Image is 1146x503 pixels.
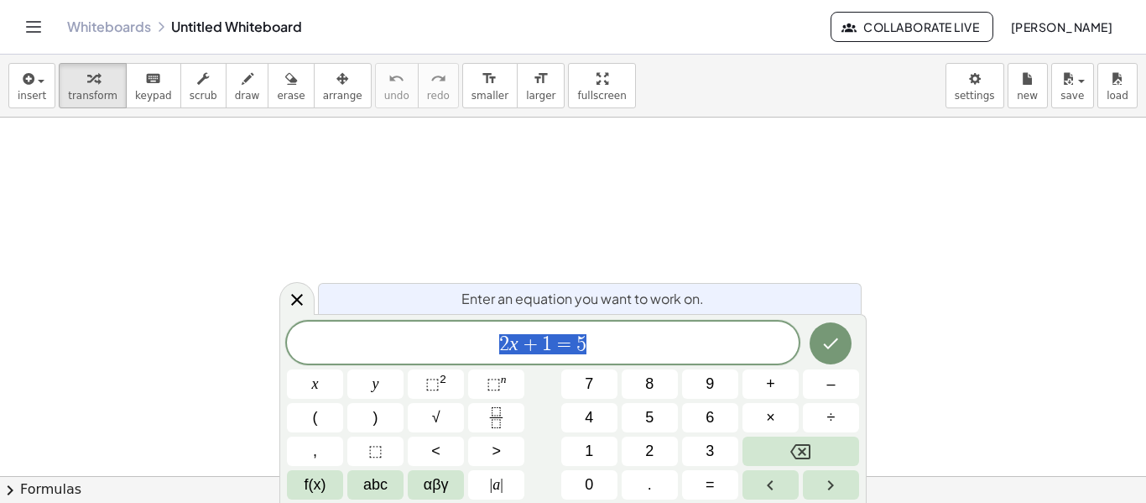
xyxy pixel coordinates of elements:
button: Minus [803,369,859,399]
button: format_sizesmaller [462,63,518,108]
span: 1 [585,440,593,463]
span: | [500,476,503,493]
button: Functions [287,470,343,500]
button: ) [347,403,404,432]
i: keyboard [145,69,161,89]
span: + [518,334,543,354]
span: Enter an equation you want to work on. [461,289,704,309]
span: fullscreen [577,90,626,102]
span: ⬚ [368,440,383,463]
button: Alphabet [347,470,404,500]
span: [PERSON_NAME] [1010,19,1112,34]
span: f(x) [305,474,326,496]
span: redo [427,90,450,102]
span: = [706,474,715,496]
span: new [1017,90,1038,102]
span: | [490,476,493,493]
span: ) [373,406,378,429]
button: 5 [622,403,678,432]
span: erase [277,90,305,102]
span: 0 [585,474,593,496]
button: Squared [408,369,464,399]
span: load [1107,90,1128,102]
button: 8 [622,369,678,399]
button: Superscript [468,369,524,399]
span: , [313,440,317,463]
button: new [1008,63,1048,108]
span: larger [526,90,555,102]
span: 2 [645,440,654,463]
button: Collaborate Live [831,12,993,42]
span: 4 [585,406,593,429]
span: < [431,440,440,463]
span: draw [235,90,260,102]
span: 6 [706,406,714,429]
span: ⬚ [425,375,440,392]
span: a [490,474,503,496]
button: Divide [803,403,859,432]
span: × [766,406,775,429]
button: Times [742,403,799,432]
span: αβγ [424,474,449,496]
button: format_sizelarger [517,63,565,108]
button: draw [226,63,269,108]
span: insert [18,90,46,102]
sup: 2 [440,373,446,385]
span: – [826,373,835,396]
span: + [766,373,775,396]
span: 5 [576,334,586,354]
button: 9 [682,369,738,399]
i: redo [430,69,446,89]
var: x [509,333,518,354]
button: Fraction [468,403,524,432]
button: Equals [682,470,738,500]
i: undo [388,69,404,89]
span: keypad [135,90,172,102]
button: Plus [742,369,799,399]
span: ÷ [827,406,836,429]
button: redoredo [418,63,459,108]
button: Placeholder [347,437,404,466]
button: undoundo [375,63,419,108]
button: erase [268,63,314,108]
button: load [1097,63,1138,108]
button: [PERSON_NAME] [997,12,1126,42]
span: scrub [190,90,217,102]
button: y [347,369,404,399]
button: 2 [622,437,678,466]
button: arrange [314,63,372,108]
span: transform [68,90,117,102]
button: transform [59,63,127,108]
button: Left arrow [742,470,799,500]
button: 6 [682,403,738,432]
span: abc [363,474,388,496]
span: > [492,440,501,463]
span: save [1060,90,1084,102]
span: x [312,373,319,396]
button: keyboardkeypad [126,63,181,108]
button: Done [810,322,852,364]
span: 9 [706,373,714,396]
button: insert [8,63,55,108]
sup: n [501,373,507,385]
button: , [287,437,343,466]
button: scrub [180,63,227,108]
a: Whiteboards [67,18,151,35]
button: Right arrow [803,470,859,500]
button: x [287,369,343,399]
button: Square root [408,403,464,432]
button: 1 [561,437,617,466]
button: settings [945,63,1004,108]
span: settings [955,90,995,102]
button: save [1051,63,1094,108]
button: Greek alphabet [408,470,464,500]
i: format_size [482,69,497,89]
span: 5 [645,406,654,429]
button: 0 [561,470,617,500]
span: √ [432,406,440,429]
span: Collaborate Live [845,19,979,34]
button: Greater than [468,437,524,466]
button: Toggle navigation [20,13,47,40]
span: 1 [542,334,552,354]
button: 7 [561,369,617,399]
